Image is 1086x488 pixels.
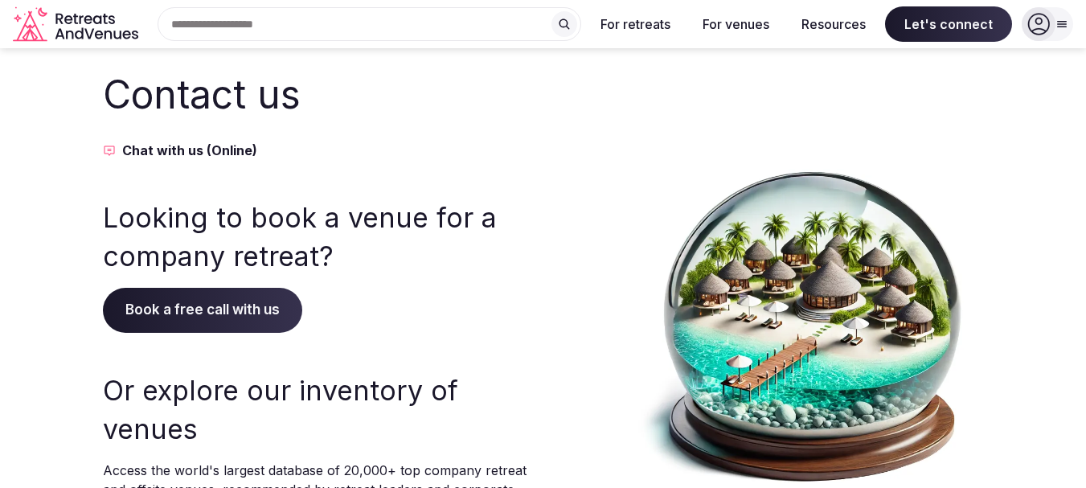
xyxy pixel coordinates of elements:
[789,6,879,42] button: Resources
[588,6,683,42] button: For retreats
[103,288,302,333] span: Book a free call with us
[13,6,141,43] svg: Retreats and Venues company logo
[103,199,527,275] h3: Looking to book a venue for a company retreat?
[103,301,302,318] a: Book a free call with us
[103,68,527,121] h2: Contact us
[103,141,527,160] button: Chat with us (Online)
[103,371,527,448] h3: Or explore our inventory of venues
[885,6,1012,42] span: Let's connect
[13,6,141,43] a: Visit the homepage
[690,6,782,42] button: For venues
